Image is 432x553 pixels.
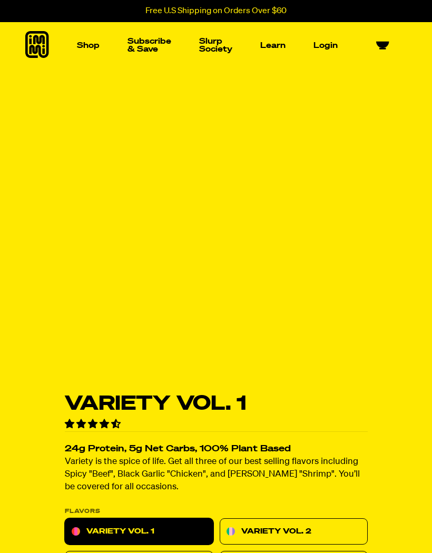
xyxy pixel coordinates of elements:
[256,37,290,54] a: Learn
[123,33,175,57] a: Subscribe & Save
[309,37,342,54] a: Login
[65,445,368,454] h2: 24g Protein, 5g Net Carbs, 100% Plant Based
[73,37,104,54] a: Shop
[65,394,368,414] h1: Variety Vol. 1
[65,509,368,515] p: Flavors
[219,519,368,545] a: Variety Vol. 2
[65,456,368,494] p: Variety is the spice of life. Get all three of our best selling flavors including Spicy "Beef", B...
[65,519,213,545] a: Variety Vol. 1
[73,22,342,68] nav: Main navigation
[65,420,123,429] span: 4.55 stars
[195,33,237,57] a: Slurp Society
[145,6,287,16] p: Free U.S Shipping on Orders Over $60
